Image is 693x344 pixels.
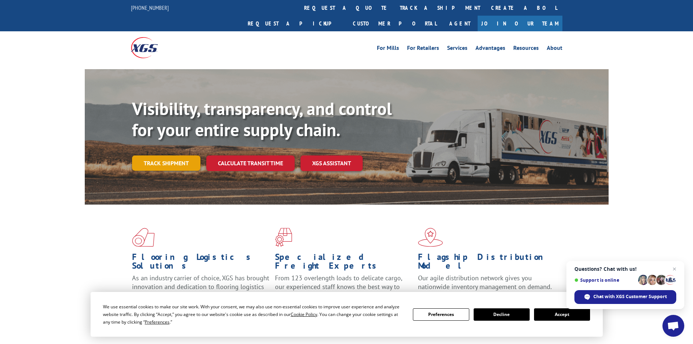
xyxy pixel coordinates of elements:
span: Our agile distribution network gives you nationwide inventory management on demand. [418,274,552,291]
span: Cookie Policy [291,311,317,317]
div: We use essential cookies to make our site work. With your consent, we may also use non-essential ... [103,303,404,326]
h1: Specialized Freight Experts [275,253,413,274]
h1: Flagship Distribution Model [418,253,555,274]
div: Cookie Consent Prompt [91,292,603,337]
h1: Flooring Logistics Solutions [132,253,270,274]
a: Advantages [475,45,505,53]
a: Agent [442,16,478,31]
b: Visibility, transparency, and control for your entire supply chain. [132,97,392,141]
a: Customer Portal [347,16,442,31]
button: Decline [474,308,530,321]
a: [PHONE_NUMBER] [131,4,169,11]
span: Chat with XGS Customer Support [593,293,667,300]
a: Calculate transit time [206,155,295,171]
span: Support is online [574,277,636,283]
a: Resources [513,45,539,53]
span: Questions? Chat with us! [574,266,676,272]
a: Services [447,45,467,53]
a: Request a pickup [242,16,347,31]
img: xgs-icon-focused-on-flooring-red [275,228,292,247]
img: xgs-icon-flagship-distribution-model-red [418,228,443,247]
button: Accept [534,308,590,321]
span: Close chat [670,265,679,273]
a: XGS ASSISTANT [300,155,363,171]
div: Chat with XGS Customer Support [574,290,676,304]
div: Open chat [662,315,684,337]
span: Preferences [145,319,170,325]
a: For Retailers [407,45,439,53]
a: Join Our Team [478,16,562,31]
a: Track shipment [132,155,200,171]
span: As an industry carrier of choice, XGS has brought innovation and dedication to flooring logistics... [132,274,269,300]
a: For Mills [377,45,399,53]
a: About [547,45,562,53]
img: xgs-icon-total-supply-chain-intelligence-red [132,228,155,247]
button: Preferences [413,308,469,321]
p: From 123 overlength loads to delicate cargo, our experienced staff knows the best way to move you... [275,274,413,306]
